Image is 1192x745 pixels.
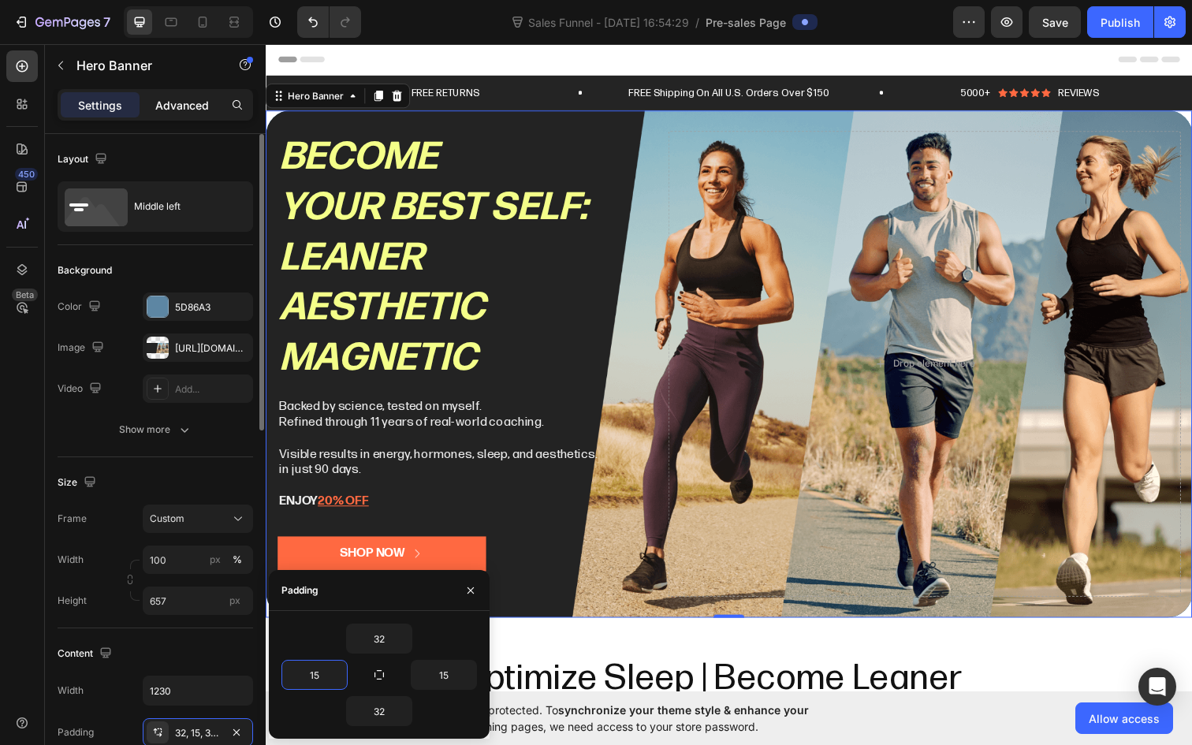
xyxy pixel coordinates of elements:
p: ENJOY [13,460,384,476]
span: Your page is password protected. To when designing pages, we need access to your store password. [367,702,870,735]
div: Middle left [134,188,230,225]
div: Padding [58,725,94,739]
p: Advanced [155,97,209,114]
p: 5000+ [710,43,740,57]
input: px [143,587,253,615]
div: Content [58,643,115,665]
button: Shop Now [12,503,225,538]
div: 5D86A3 [175,300,249,315]
input: Auto [412,661,476,689]
label: Width [58,553,84,567]
iframe: Design area [266,43,1192,691]
button: % [206,550,225,569]
h2: Become your best self: Leaner Aesthetic magnetic [12,89,386,348]
div: Publish [1101,14,1140,31]
div: Video [58,378,105,400]
span: Save [1042,16,1068,29]
div: Drop element here [640,320,724,333]
span: px [229,594,240,606]
label: Frame [58,512,87,526]
div: Background [58,263,112,278]
div: [URL][DOMAIN_NAME] [175,341,249,356]
span: Allow access [1089,710,1160,727]
input: Auto [347,624,412,653]
button: Allow access [1075,702,1173,734]
p: REVIEWS [810,43,852,57]
div: 450 [15,168,38,181]
div: Layout [58,149,110,170]
div: Padding [281,583,318,598]
div: Open Intercom Messenger [1138,668,1176,706]
h2: Better sex | Optimize Sleep | Become Leaner [13,624,933,674]
span: Sales Funnel - [DATE] 16:54:29 [525,14,692,31]
div: Undo/Redo [297,6,361,38]
p: 7 [103,13,110,32]
div: px [210,553,221,567]
p: Visible results in energy, hormones, sleep, and aesthetics. [13,412,384,428]
button: Show more [58,415,253,444]
div: Width [58,684,84,698]
div: Color [58,296,104,318]
div: Shop Now [76,512,142,529]
input: Auto [347,697,412,725]
span: Pre-sales Page [706,14,786,31]
div: Size [58,472,99,494]
button: Save [1029,6,1081,38]
div: Beta [12,289,38,301]
u: 20% OFF [53,460,105,475]
div: Image [58,337,107,359]
p: Refined through 11 years of real-world coaching. [13,379,384,396]
div: % [233,553,242,567]
p: in just 90 days. [13,427,384,444]
span: synchronize your theme style & enhance your experience [367,703,809,733]
p: 2000+ 5-Star Reviews [84,549,190,563]
p: Backed by science, tested on myself. [13,363,384,379]
button: Custom [143,505,253,533]
p: Settings [78,97,122,114]
input: Auto [282,661,347,689]
span: / [695,14,699,31]
div: Add... [175,382,249,397]
div: Show more [119,422,192,438]
button: 7 [6,6,117,38]
input: px% [143,546,253,574]
span: Custom [150,512,184,526]
div: 32, 15, 32, 15 [175,726,221,740]
button: px [228,550,247,569]
p: Hero Banner [76,56,210,75]
button: Publish [1087,6,1153,38]
label: Height [58,594,87,608]
div: Hero Banner [20,46,83,60]
p: FREE Shipping On All U.S. Orders Over $150 [345,43,602,57]
input: Auto [143,676,252,705]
